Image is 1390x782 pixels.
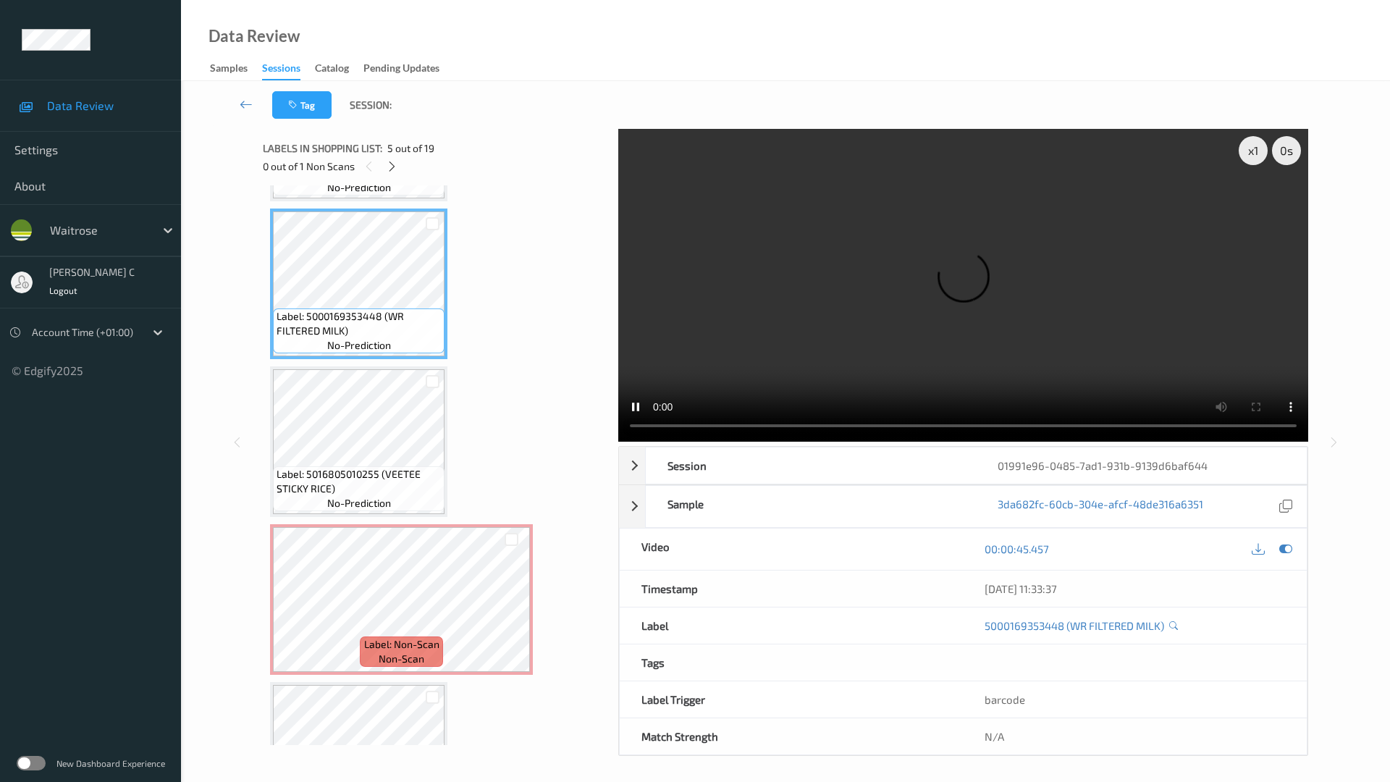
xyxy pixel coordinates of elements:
[963,718,1307,754] div: N/A
[1272,136,1301,165] div: 0 s
[620,529,964,570] div: Video
[277,467,441,496] span: Label: 5016805010255 (VEETEE STICKY RICE)
[985,618,1164,633] a: 5000169353448 (WR FILTERED MILK)
[620,571,964,607] div: Timestamp
[350,98,392,112] span: Session:
[1239,136,1268,165] div: x 1
[379,652,424,666] span: non-scan
[327,180,391,195] span: no-prediction
[985,542,1049,556] a: 00:00:45.457
[363,59,454,79] a: Pending Updates
[364,637,439,652] span: Label: Non-Scan
[976,447,1307,484] div: 01991e96-0485-7ad1-931b-9139d6baf644
[998,497,1203,516] a: 3da682fc-60cb-304e-afcf-48de316a6351
[620,607,964,644] div: Label
[619,485,1307,528] div: Sample3da682fc-60cb-304e-afcf-48de316a6351
[963,681,1307,718] div: barcode
[208,29,300,43] div: Data Review
[620,644,964,681] div: Tags
[263,141,382,156] span: Labels in shopping list:
[620,718,964,754] div: Match Strength
[619,447,1307,484] div: Session01991e96-0485-7ad1-931b-9139d6baf644
[646,447,977,484] div: Session
[262,59,315,80] a: Sessions
[210,61,248,79] div: Samples
[985,581,1285,596] div: [DATE] 11:33:37
[262,61,300,80] div: Sessions
[272,91,332,119] button: Tag
[646,486,977,527] div: Sample
[210,59,262,79] a: Samples
[327,338,391,353] span: no-prediction
[620,681,964,718] div: Label Trigger
[327,496,391,510] span: no-prediction
[363,61,439,79] div: Pending Updates
[315,61,349,79] div: Catalog
[315,59,363,79] a: Catalog
[263,157,608,175] div: 0 out of 1 Non Scans
[387,141,434,156] span: 5 out of 19
[277,309,441,338] span: Label: 5000169353448 (WR FILTERED MILK)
